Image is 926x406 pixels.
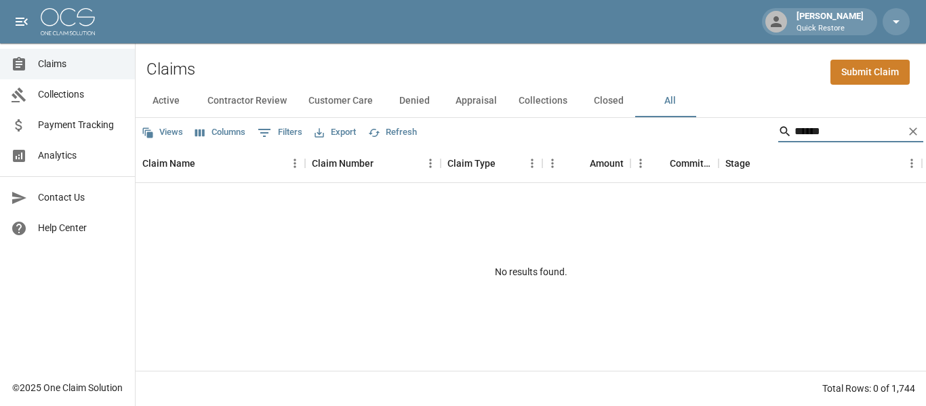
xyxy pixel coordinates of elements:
button: Active [136,85,197,117]
button: Refresh [365,122,420,143]
button: Denied [384,85,445,117]
button: Collections [508,85,578,117]
span: Collections [38,87,124,102]
button: open drawer [8,8,35,35]
button: Contractor Review [197,85,298,117]
span: Contact Us [38,190,124,205]
span: Claims [38,57,124,71]
div: Stage [725,144,750,182]
button: Views [138,122,186,143]
span: Payment Tracking [38,118,124,132]
button: Menu [522,153,542,174]
div: Claim Type [441,144,542,182]
button: Sort [651,154,670,173]
button: Menu [902,153,922,174]
a: Submit Claim [830,60,910,85]
div: Committed Amount [670,144,712,182]
button: Export [311,122,359,143]
div: Amount [542,144,630,182]
span: Analytics [38,148,124,163]
div: Committed Amount [630,144,719,182]
div: Stage [719,144,922,182]
button: Sort [374,154,392,173]
p: Quick Restore [797,23,864,35]
div: Claim Number [312,144,374,182]
div: dynamic tabs [136,85,926,117]
div: Claim Number [305,144,441,182]
img: ocs-logo-white-transparent.png [41,8,95,35]
div: Total Rows: 0 of 1,744 [822,382,915,395]
button: Appraisal [445,85,508,117]
button: Select columns [192,122,249,143]
button: Sort [750,154,769,173]
div: Claim Name [136,144,305,182]
div: © 2025 One Claim Solution [12,381,123,394]
button: Menu [420,153,441,174]
button: Sort [571,154,590,173]
span: Help Center [38,221,124,235]
div: Amount [590,144,624,182]
div: No results found. [136,183,926,361]
button: Closed [578,85,639,117]
button: Clear [903,121,923,142]
button: Sort [195,154,214,173]
button: Menu [285,153,305,174]
button: Menu [542,153,563,174]
div: Claim Type [447,144,496,182]
button: All [639,85,700,117]
div: Claim Name [142,144,195,182]
button: Sort [496,154,515,173]
button: Customer Care [298,85,384,117]
button: Menu [630,153,651,174]
h2: Claims [146,60,195,79]
div: [PERSON_NAME] [791,9,869,34]
div: Search [778,121,923,145]
button: Show filters [254,122,306,144]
